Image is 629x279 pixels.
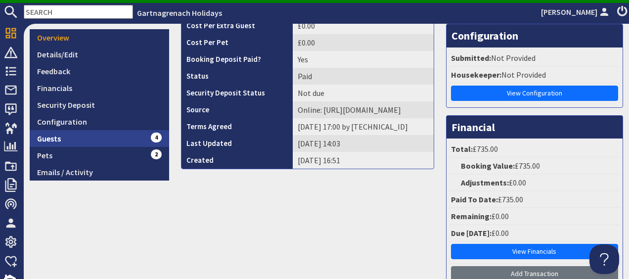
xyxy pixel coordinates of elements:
[449,67,621,84] li: Not Provided
[461,161,515,171] strong: Booking Value:
[449,141,621,158] li: £735.00
[181,34,293,51] th: Cost Per Pet
[451,194,498,204] strong: Paid To Date:
[181,85,293,101] th: Security Deposit Status
[451,211,492,221] strong: Remaining:
[30,113,169,130] a: Configuration
[30,164,169,181] a: Emails / Activity
[293,68,434,85] td: Paid
[181,135,293,152] th: Last Updated
[30,130,169,147] a: Guests4
[293,118,434,135] td: [DATE] 17:00 by [TECHNICAL_ID]
[30,29,169,46] a: Overview
[461,178,509,187] strong: Adjustments:
[293,135,434,152] td: [DATE] 14:03
[30,96,169,113] a: Security Deposit
[449,191,621,208] li: £735.00
[449,208,621,225] li: £0.00
[181,101,293,118] th: Source
[451,144,473,154] strong: Total:
[449,225,621,242] li: £0.00
[151,133,162,142] span: 4
[30,80,169,96] a: Financials
[449,158,621,175] li: £735.00
[541,6,611,18] a: [PERSON_NAME]
[449,50,621,67] li: Not Provided
[451,86,619,101] a: View Configuration
[30,63,169,80] a: Feedback
[451,228,492,238] strong: Due [DATE]:
[181,152,293,169] th: Created
[24,5,133,19] input: SEARCH
[137,8,222,18] a: Gartnagrenach Holidays
[451,70,501,80] strong: Housekeeper:
[447,116,623,139] h3: Financial
[451,244,619,259] a: View Financials
[30,147,169,164] a: Pets2
[449,175,621,191] li: £0.00
[181,118,293,135] th: Terms Agreed
[451,53,491,63] strong: Submitted:
[447,24,623,47] h3: Configuration
[293,101,434,118] td: Online: https://www.google.com/
[293,152,434,169] td: [DATE] 16:51
[181,68,293,85] th: Status
[589,244,619,274] iframe: Toggle Customer Support
[181,51,293,68] th: Booking Deposit Paid?
[30,46,169,63] a: Details/Edit
[293,51,434,68] td: Yes
[151,149,162,159] span: 2
[181,17,293,34] th: Cost Per Extra Guest
[293,34,434,51] td: £0.00
[293,17,434,34] td: £0.00
[293,85,434,101] td: Not due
